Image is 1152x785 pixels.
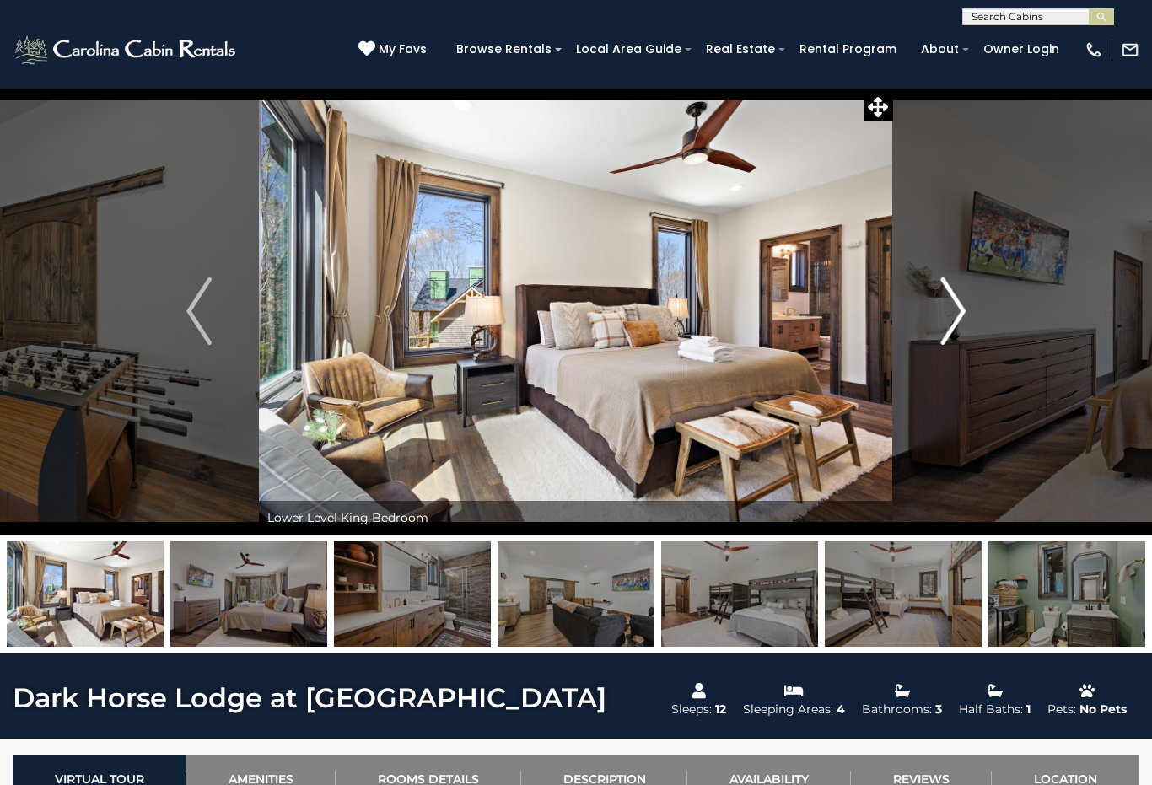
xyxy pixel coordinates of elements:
[186,277,212,345] img: arrow
[568,36,690,62] a: Local Area Guide
[975,36,1068,62] a: Owner Login
[697,36,783,62] a: Real Estate
[139,88,259,535] button: Previous
[7,541,164,647] img: 164375621
[1121,40,1139,59] img: mail-regular-white.png
[791,36,905,62] a: Rental Program
[825,541,982,647] img: 164375613
[498,541,654,647] img: 164375615
[379,40,427,58] span: My Favs
[912,36,967,62] a: About
[940,277,966,345] img: arrow
[988,541,1145,647] img: 164375629
[259,501,892,535] div: Lower Level King Bedroom
[661,541,818,647] img: 164375612
[1085,40,1103,59] img: phone-regular-white.png
[358,40,431,59] a: My Favs
[170,541,327,647] img: 164375622
[334,541,491,647] img: 164375623
[893,88,1013,535] button: Next
[448,36,560,62] a: Browse Rentals
[13,33,240,67] img: White-1-2.png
